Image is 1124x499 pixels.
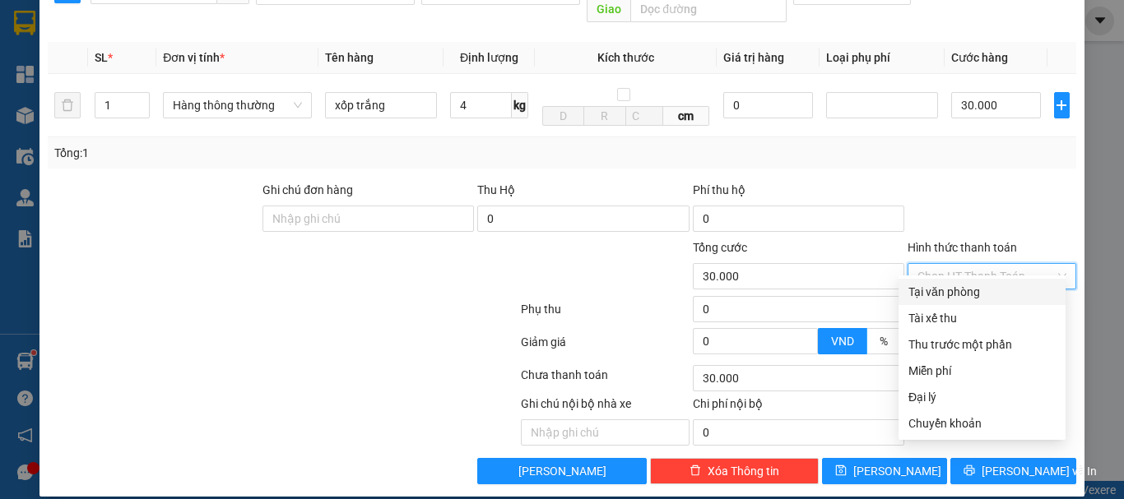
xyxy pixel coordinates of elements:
[583,106,625,126] input: R
[597,51,654,64] span: Kích thước
[171,49,304,66] strong: PHIẾU GỬI HÀNG
[693,241,747,254] span: Tổng cước
[690,464,701,478] span: delete
[908,335,1056,353] div: Thu trước một phần
[693,181,904,206] div: Phí thu hộ
[820,42,945,74] th: Loại phụ phí
[982,462,1097,480] span: [PERSON_NAME] và In
[512,92,528,118] span: kg
[693,395,904,419] div: Chi phí nội bộ
[173,93,302,118] span: Hàng thông thường
[625,106,663,126] input: C
[325,92,437,118] input: VD: Bàn, Ghế
[1055,99,1069,112] span: plus
[951,51,1008,64] span: Cước hàng
[95,51,108,64] span: SL
[518,462,606,480] span: [PERSON_NAME]
[126,28,350,45] strong: CÔNG TY TNHH VĨNH QUANG
[723,51,784,64] span: Giá trị hàng
[542,106,584,126] input: D
[708,462,779,480] span: Xóa Thông tin
[460,51,518,64] span: Định lượng
[325,51,374,64] span: Tên hàng
[853,462,941,480] span: [PERSON_NAME]
[18,25,95,103] img: logo
[950,458,1076,484] button: printer[PERSON_NAME] và In
[835,464,847,478] span: save
[262,183,353,196] label: Ghi chú đơn hàng
[908,388,1056,406] div: Đại lý
[908,241,1017,254] label: Hình thức thanh toán
[184,69,291,81] strong: Hotline : 0889 23 23 23
[519,300,691,329] div: Phụ thu
[880,335,888,348] span: %
[519,333,691,362] div: Giảm giá
[822,458,948,484] button: save[PERSON_NAME]
[165,87,204,99] span: Website
[521,395,690,419] div: Ghi chú nội bộ nhà xe
[54,144,435,162] div: Tổng: 1
[163,51,225,64] span: Đơn vị tính
[663,106,710,126] span: cm
[477,183,515,196] span: Thu Hộ
[54,92,81,118] button: delete
[964,464,975,478] span: printer
[831,335,854,348] span: VND
[723,92,813,118] input: 0
[262,206,474,232] input: Ghi chú đơn hàng
[165,85,311,100] strong: : [DOMAIN_NAME]
[521,419,690,446] input: Nhập ghi chú
[650,458,819,484] button: deleteXóa Thông tin
[908,309,1056,327] div: Tài xế thu
[908,414,1056,432] div: Chuyển khoản
[908,362,1056,380] div: Miễn phí
[1054,92,1070,118] button: plus
[908,283,1056,301] div: Tại văn phòng
[519,366,691,395] div: Chưa thanh toán
[477,458,646,484] button: [PERSON_NAME]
